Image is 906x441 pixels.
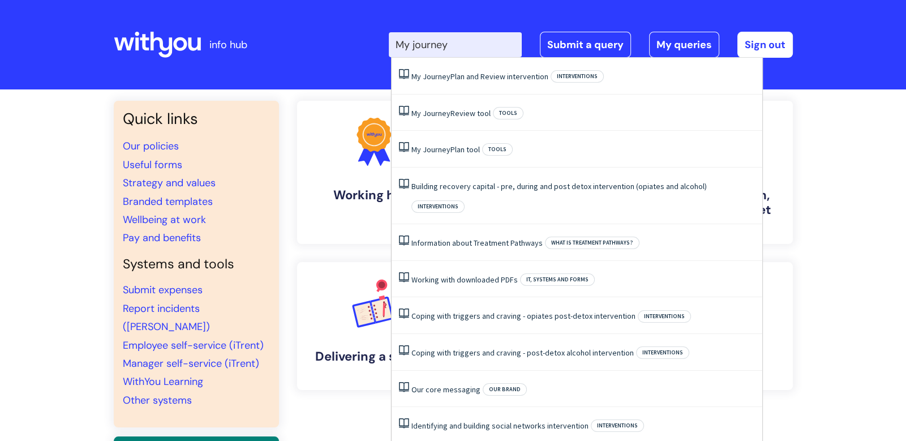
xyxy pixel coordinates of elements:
[411,275,518,285] a: Working with downloaded PDFs
[209,36,247,54] p: info hub
[540,32,631,58] a: Submit a query
[123,357,259,370] a: Manager self-service (iTrent)
[123,139,179,153] a: Our policies
[123,256,270,272] h4: Systems and tools
[591,419,644,432] span: Interventions
[411,71,421,82] span: My
[423,144,450,155] span: Journey
[123,302,210,333] a: Report incidents ([PERSON_NAME])
[411,108,421,118] span: My
[649,32,719,58] a: My queries
[123,283,203,297] a: Submit expenses
[123,375,203,388] a: WithYou Learning
[737,32,793,58] a: Sign out
[411,348,634,358] a: Coping with triggers and craving - post-detox alcohol intervention
[545,237,639,249] span: What is Treatment Pathways?
[520,273,595,286] span: IT, systems and forms
[423,108,450,118] span: Journey
[411,200,465,213] span: Interventions
[638,310,691,323] span: Interventions
[306,188,442,203] h4: Working here
[123,176,216,190] a: Strategy and values
[123,393,192,407] a: Other systems
[123,339,264,352] a: Employee self-service (iTrent)
[411,144,480,155] a: My JourneyPlan tool
[483,383,527,396] span: Our brand
[411,108,491,118] a: My JourneyReview tool
[482,143,513,156] span: Tools
[423,71,450,82] span: Journey
[389,32,522,57] input: Search
[551,70,604,83] span: Interventions
[636,346,689,359] span: Interventions
[411,144,421,155] span: My
[411,238,543,248] a: Information about Treatment Pathways
[123,213,206,226] a: Wellbeing at work
[123,231,201,245] a: Pay and benefits
[306,349,442,364] h4: Delivering a service
[123,195,213,208] a: Branded templates
[297,101,451,244] a: Working here
[411,311,636,321] a: Coping with triggers and craving - opiates post-detox intervention
[123,158,182,172] a: Useful forms
[411,71,548,82] a: My JourneyPlan and Review intervention
[297,262,451,390] a: Delivering a service
[389,32,793,58] div: | -
[411,181,707,191] a: Building recovery capital - pre, during and post detox intervention (opiates and alcohol)
[411,421,589,431] a: Identifying and building social networks intervention
[411,384,480,395] a: Our core messaging
[123,110,270,128] h3: Quick links
[493,107,523,119] span: Tools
